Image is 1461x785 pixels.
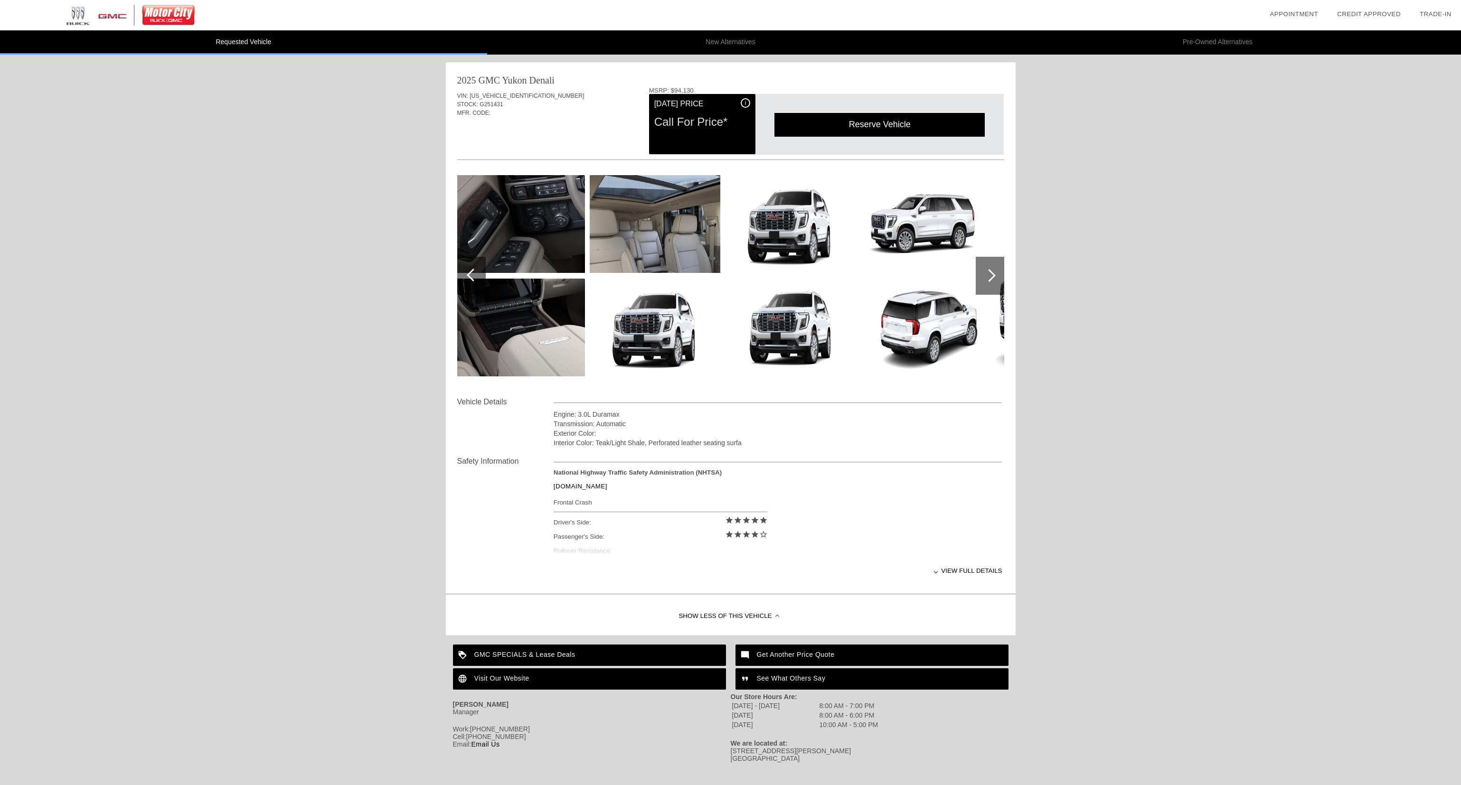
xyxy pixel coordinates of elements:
i: star [725,516,734,524]
span: [US_VEHICLE_IDENTIFICATION_NUMBER] [470,93,584,99]
a: See What Others Say [735,668,1009,690]
td: [DATE] [732,720,818,729]
div: Safety Information [457,456,554,467]
div: Passenger's Side: [554,530,768,544]
a: Credit Approved [1337,10,1401,18]
i: star_border [759,530,768,539]
div: Call For Price* [654,110,750,134]
div: Denali [529,74,555,87]
div: [DATE] Price [654,98,750,110]
a: Get Another Price Quote [735,645,1009,666]
a: GMC SPECIALS & Lease Deals [453,645,726,666]
i: star [725,530,734,539]
img: 36b4ab3f14dd2cb7ee807cd3d6c31204x.jpg [454,279,585,376]
a: Visit Our Website [453,668,726,690]
i: star [742,516,751,524]
img: b08bd384d38cfd0cbd02321b159f1d61.jpg [590,279,720,376]
img: ic_mode_comment_white_24dp_2x.png [735,645,757,666]
div: View full details [554,559,1002,582]
img: ic_loyalty_white_24dp_2x.png [453,645,474,666]
div: 2025 GMC Yukon [457,74,527,87]
i: star [751,516,759,524]
img: b55c3730f380e7cedfec8bd277a892b7x.jpg [590,175,720,273]
span: MFR. CODE: [457,110,491,116]
span: i [745,100,746,106]
span: [PHONE_NUMBER] [466,733,526,740]
div: [STREET_ADDRESS][PERSON_NAME] [GEOGRAPHIC_DATA] [731,747,1009,762]
img: 0ba86608b29ff0cae2a79e3e39c9f5fb.jpg [860,175,991,273]
img: 9c96c4f8f0853a57fce5d1b0b69ea3c3.jpg [725,175,856,273]
strong: We are located at: [731,739,788,747]
li: Pre-Owned Alternatives [974,30,1461,55]
a: [DOMAIN_NAME] [554,483,607,490]
span: VIN: [457,93,468,99]
img: 085f31147b01ef8bc6c822741e47ce54.jpg [860,279,991,376]
img: ic_format_quote_white_24dp_2x.png [735,668,757,690]
td: 10:00 AM - 5:00 PM [819,720,879,729]
div: Email: [453,740,731,748]
div: Reserve Vehicle [774,113,985,136]
i: star [759,516,768,524]
td: 8:00 AM - 6:00 PM [819,711,879,720]
div: Cell: [453,733,731,740]
div: Manager [453,708,731,716]
li: New Alternatives [487,30,974,55]
div: MSRP: $94,130 [649,87,1004,94]
img: 98a680667b516021f6402f6279a9cc35x.jpg [454,175,585,273]
td: [DATE] - [DATE] [732,701,818,710]
div: Quoted on [DATE] 4:01:20 PM [457,131,1004,147]
div: Vehicle Details [457,396,554,408]
img: ec228dbdc422dfe34a96922546456821.jpg [996,279,1126,376]
span: G251431 [480,101,503,108]
div: Frontal Crash [554,496,768,508]
td: [DATE] [732,711,818,720]
div: Work: [453,725,731,733]
div: Engine: 3.0L Duramax [554,410,1002,419]
img: ic_language_white_24dp_2x.png [453,668,474,690]
strong: National Highway Traffic Safety Administration (NHTSA) [554,469,722,476]
img: 88f65aab104d5e7666f769800052f1d8.jpg [725,279,856,376]
div: Driver's Side: [554,515,768,530]
i: star [734,530,742,539]
strong: Our Store Hours Are: [731,693,797,701]
span: [PHONE_NUMBER] [470,725,530,733]
i: star [751,530,759,539]
i: star [734,516,742,524]
td: 8:00 AM - 7:00 PM [819,701,879,710]
div: Interior Color: Teak/Light Shale, Perforated leather seating surfa [554,438,1002,448]
div: Transmission: Automatic [554,419,1002,429]
strong: [PERSON_NAME] [453,701,509,708]
div: Exterior Color: [554,429,1002,438]
img: 6226bc218085ee86c291f26b41006fae.jpg [996,175,1126,273]
a: Trade-In [1420,10,1452,18]
a: Email Us [471,740,500,748]
i: star [742,530,751,539]
span: STOCK: [457,101,478,108]
div: Show Less of this Vehicle [446,598,1016,635]
a: Appointment [1270,10,1318,18]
